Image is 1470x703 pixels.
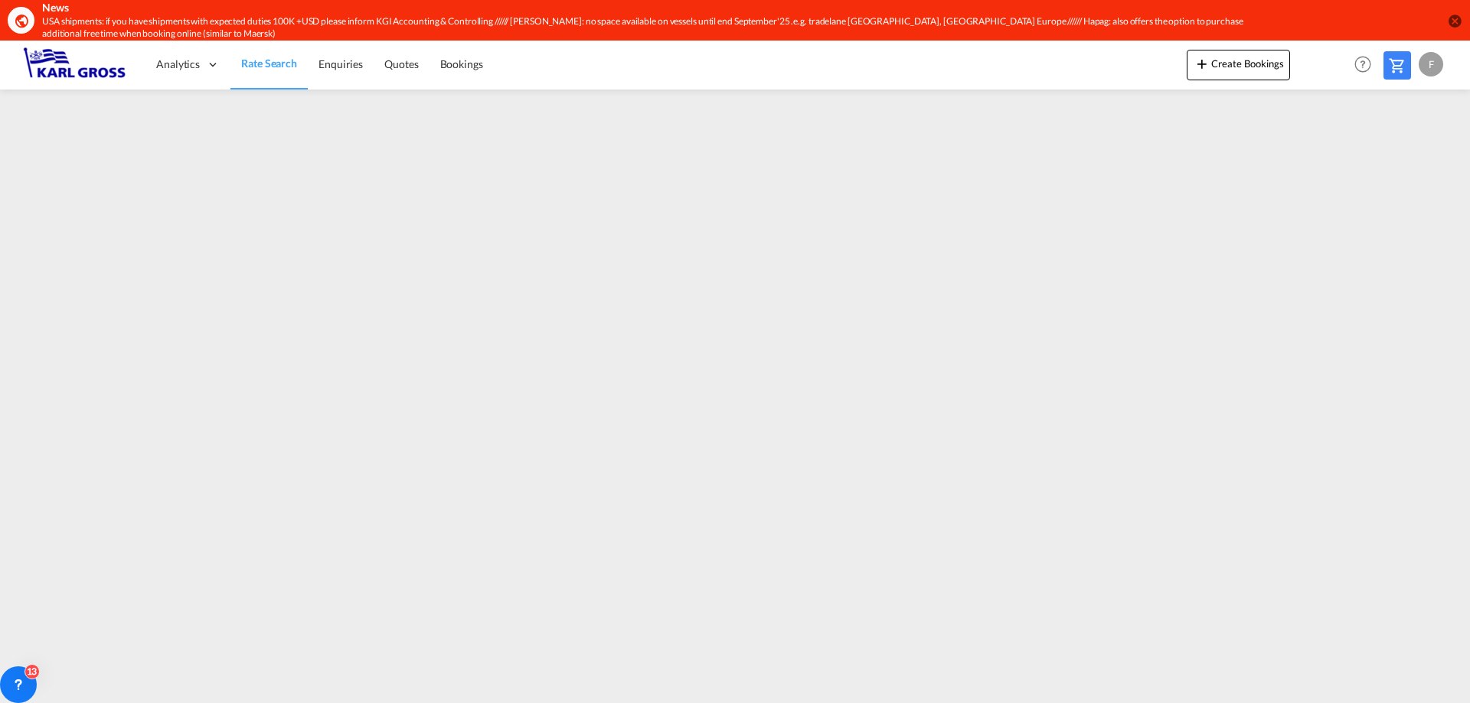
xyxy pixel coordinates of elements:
[440,57,483,70] span: Bookings
[1447,13,1462,28] button: icon-close-circle
[1350,51,1383,79] div: Help
[1419,52,1443,76] div: F
[42,15,1244,41] div: USA shipments: if you have shipments with expected duties 100K +USD please inform KGI Accounting ...
[230,40,308,90] a: Rate Search
[14,13,29,28] md-icon: icon-earth
[23,47,126,82] img: 3269c73066d711f095e541db4db89301.png
[241,57,297,70] span: Rate Search
[145,40,230,90] div: Analytics
[1350,51,1376,77] span: Help
[1193,54,1211,73] md-icon: icon-plus 400-fg
[374,40,429,90] a: Quotes
[1187,50,1290,80] button: icon-plus 400-fgCreate Bookings
[430,40,494,90] a: Bookings
[384,57,418,70] span: Quotes
[318,57,363,70] span: Enquiries
[156,57,200,72] span: Analytics
[308,40,374,90] a: Enquiries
